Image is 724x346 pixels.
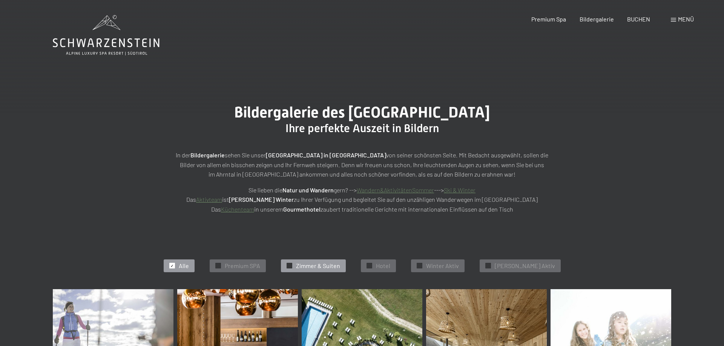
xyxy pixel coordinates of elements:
[282,186,334,194] strong: Natur und Wandern
[357,186,434,194] a: Wandern&AktivitätenSommer
[580,15,614,23] a: Bildergalerie
[444,186,476,194] a: Ski & Winter
[486,263,489,268] span: ✓
[234,104,490,121] span: Bildergalerie des [GEOGRAPHIC_DATA]
[531,15,566,23] a: Premium Spa
[426,262,459,270] span: Winter Aktiv
[627,15,650,23] a: BUCHEN
[266,151,386,159] strong: [GEOGRAPHIC_DATA] in [GEOGRAPHIC_DATA]
[418,263,421,268] span: ✓
[678,15,694,23] span: Menü
[495,262,555,270] span: [PERSON_NAME] Aktiv
[173,150,551,179] p: In der sehen Sie unser von seiner schönsten Seite. Mit Bedacht ausgewählt, sollen die Bilder von ...
[229,196,294,203] strong: [PERSON_NAME] Winter
[283,206,321,213] strong: Gourmethotel
[376,262,390,270] span: Hotel
[216,263,219,268] span: ✓
[190,151,225,159] strong: Bildergalerie
[221,206,254,213] a: Küchenteam
[288,263,291,268] span: ✓
[179,262,189,270] span: Alle
[368,263,371,268] span: ✓
[196,196,222,203] a: Aktivteam
[296,262,340,270] span: Zimmer & Suiten
[225,262,260,270] span: Premium SPA
[285,122,439,135] span: Ihre perfekte Auszeit in Bildern
[173,185,551,214] p: Sie lieben die gern? --> ---> Das ist zu Ihrer Verfügung und begleitet Sie auf den unzähligen Wan...
[170,263,173,268] span: ✓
